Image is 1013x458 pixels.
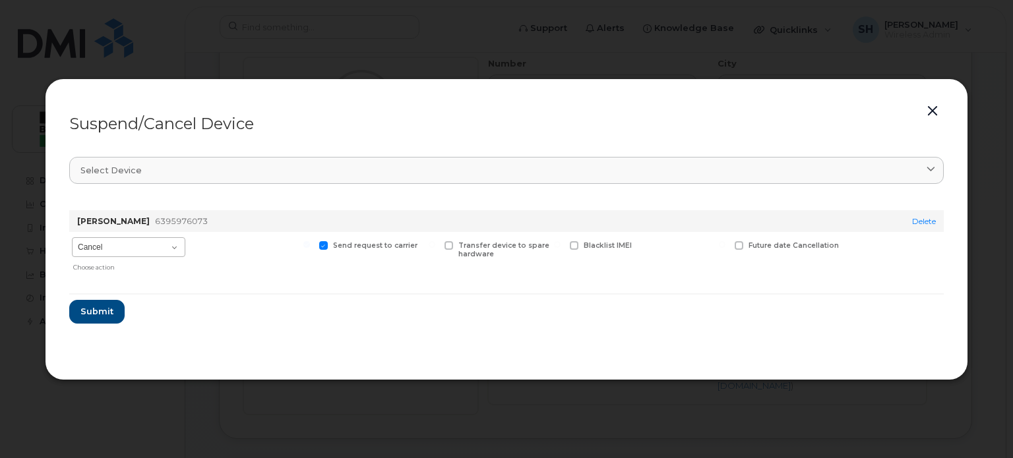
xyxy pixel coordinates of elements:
[73,258,185,272] div: Choose action
[333,241,417,250] span: Send request to carrier
[912,216,936,226] a: Delete
[69,116,944,132] div: Suspend/Cancel Device
[155,216,208,226] span: 6395976073
[749,241,839,250] span: Future date Cancellation
[458,241,549,258] span: Transfer device to spare hardware
[719,241,725,248] input: Future date Cancellation
[429,241,435,248] input: Transfer device to spare hardware
[584,241,632,250] span: Blacklist IMEI
[554,241,561,248] input: Blacklist IMEI
[303,241,310,248] input: Send request to carrier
